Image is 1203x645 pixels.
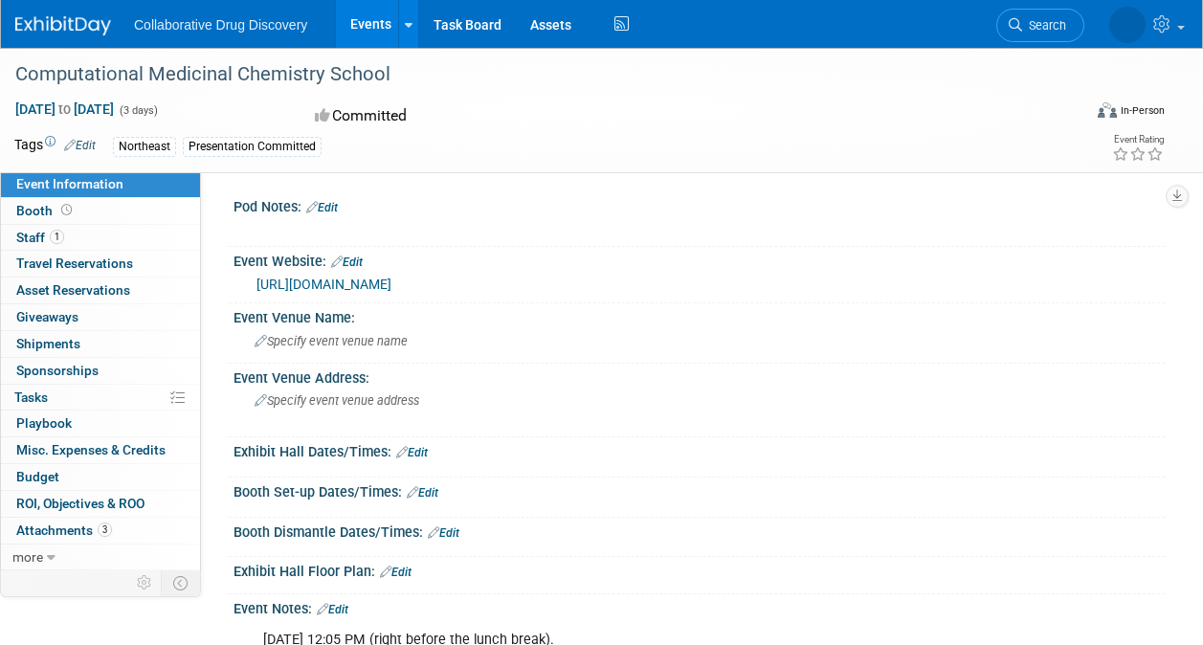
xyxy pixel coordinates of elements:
a: ROI, Objectives & ROO [1,491,200,517]
div: Presentation Committed [183,137,322,157]
a: Travel Reservations [1,251,200,277]
a: Asset Reservations [1,278,200,303]
a: Event Information [1,171,200,197]
a: Edit [380,566,412,579]
a: Giveaways [1,304,200,330]
a: Sponsorships [1,358,200,384]
a: [URL][DOMAIN_NAME] [256,277,391,292]
a: Misc. Expenses & Credits [1,437,200,463]
div: Booth Dismantle Dates/Times: [234,518,1165,543]
div: Northeast [113,137,176,157]
a: Edit [396,446,428,459]
span: Booth not reserved yet [57,203,76,217]
span: Collaborative Drug Discovery [134,17,307,33]
div: Exhibit Hall Floor Plan: [234,557,1165,582]
div: Exhibit Hall Dates/Times: [234,437,1165,462]
span: (3 days) [118,104,158,117]
span: Giveaways [16,309,78,324]
img: Format-Inperson.png [1098,102,1117,118]
span: Attachments [16,523,112,538]
a: Edit [428,526,459,540]
span: 1 [50,230,64,244]
a: Attachments3 [1,518,200,544]
span: Tasks [14,389,48,405]
div: Event Notes: [234,594,1165,619]
a: Budget [1,464,200,490]
div: Event Website: [234,247,1165,272]
a: Edit [306,201,338,214]
a: Playbook [1,411,200,436]
a: Search [996,9,1084,42]
span: Misc. Expenses & Credits [16,442,166,457]
div: In-Person [1120,103,1165,118]
span: Specify event venue address [255,393,419,408]
a: more [1,545,200,570]
span: Shipments [16,336,80,351]
a: Staff1 [1,225,200,251]
span: more [12,549,43,565]
a: Edit [64,139,96,152]
span: Event Information [16,176,123,191]
img: Ben Retamal [1109,7,1146,43]
a: Tasks [1,385,200,411]
a: Edit [407,486,438,500]
td: Tags [14,135,96,157]
div: Event Format [997,100,1165,128]
span: 3 [98,523,112,537]
td: Personalize Event Tab Strip [128,570,162,595]
span: Booth [16,203,76,218]
a: Edit [331,256,363,269]
span: Staff [16,230,64,245]
span: Asset Reservations [16,282,130,298]
a: Edit [317,603,348,616]
span: Search [1022,18,1066,33]
span: to [56,101,74,117]
div: Committed [309,100,674,133]
img: ExhibitDay [15,16,111,35]
div: Event Venue Name: [234,303,1165,327]
div: Pod Notes: [234,192,1165,217]
span: Playbook [16,415,72,431]
span: Sponsorships [16,363,99,378]
span: ROI, Objectives & ROO [16,496,145,511]
span: Specify event venue name [255,334,408,348]
span: Budget [16,469,59,484]
div: Computational Medicinal Chemistry School [9,57,1066,92]
td: Toggle Event Tabs [162,570,201,595]
div: Booth Set-up Dates/Times: [234,478,1165,502]
div: Event Venue Address: [234,364,1165,388]
a: Shipments [1,331,200,357]
div: Event Rating [1112,135,1164,145]
span: [DATE] [DATE] [14,100,115,118]
span: Travel Reservations [16,256,133,271]
a: Booth [1,198,200,224]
